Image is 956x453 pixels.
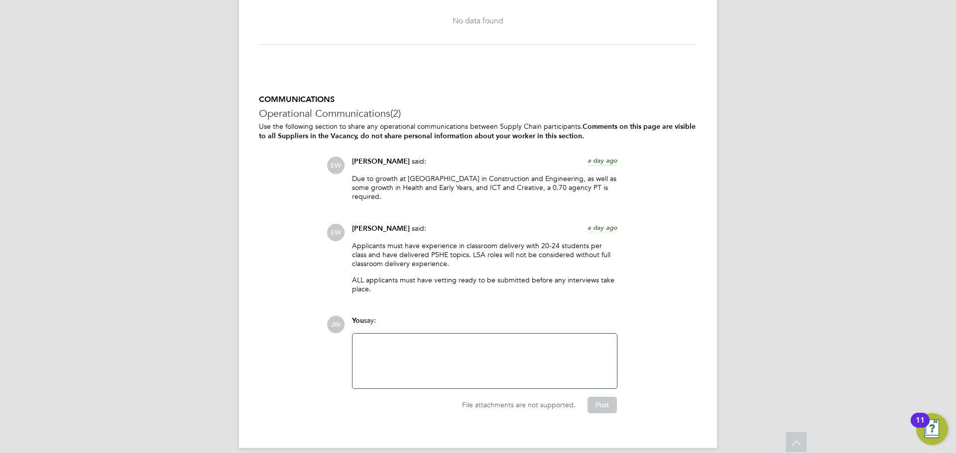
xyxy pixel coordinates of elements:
[588,397,617,413] button: Post
[327,157,345,174] span: EW
[352,224,410,233] span: [PERSON_NAME]
[259,122,696,140] b: Comments on this page are visible to all Suppliers in the Vacancy, do not share personal informat...
[916,420,925,433] div: 11
[916,413,948,445] button: Open Resource Center, 11 new notifications
[269,16,687,26] div: No data found
[352,174,617,201] p: Due to growth at [GEOGRAPHIC_DATA] in Construction and Engineering, as well as some growth in Hea...
[327,224,345,241] span: EW
[352,316,364,325] span: You
[588,156,617,165] span: a day ago
[352,275,617,293] p: ALL applicants must have vetting ready to be submitted before any interviews take place.
[412,157,426,166] span: said:
[390,107,401,120] span: (2)
[588,223,617,232] span: a day ago
[259,107,697,120] h3: Operational Communications
[259,94,697,105] h5: COMMUNICATIONS
[352,316,617,333] div: say:
[352,157,410,166] span: [PERSON_NAME]
[352,241,617,269] p: Applicants must have experience in classroom delivery with 20-24 students per class and have deli...
[412,224,426,233] span: said:
[327,316,345,333] span: JW
[462,400,576,409] span: File attachments are not supported.
[259,122,697,141] p: Use the following section to share any operational communications between Supply Chain participants.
